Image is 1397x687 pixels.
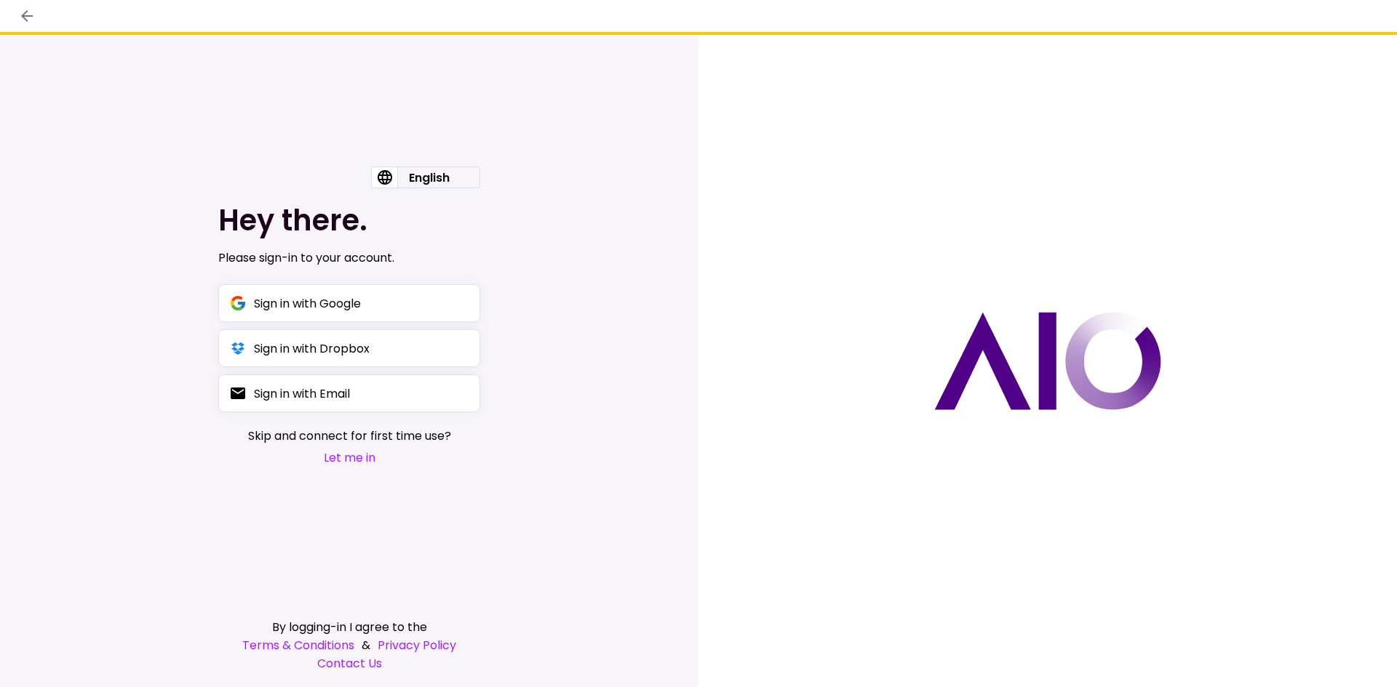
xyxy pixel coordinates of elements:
[254,294,361,313] div: Sign in with Google
[248,427,451,445] span: Skip and connect for first time use?
[218,636,480,654] div: &
[218,654,480,672] a: Contact Us
[218,618,480,636] div: By logging-in I agree to the
[934,312,1161,410] img: AIO logo
[397,167,461,188] div: English
[218,329,480,367] button: Sign in with Dropbox
[378,636,456,654] a: Privacy Policy
[248,449,451,467] button: Let me in
[254,340,370,358] div: Sign in with Dropbox
[15,4,39,28] button: back
[218,203,480,238] h1: Hey there.
[242,636,354,654] a: Terms & Conditions
[218,249,480,267] div: Please sign-in to your account.
[218,374,480,412] button: Sign in with Email
[254,385,350,403] div: Sign in with Email
[218,284,480,322] button: Sign in with Google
